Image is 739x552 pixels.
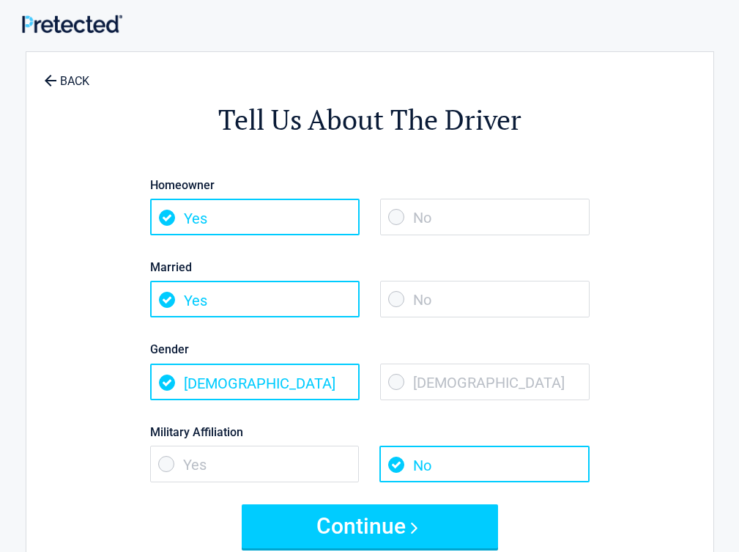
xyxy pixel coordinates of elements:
span: No [379,446,589,482]
label: Married [150,257,590,277]
img: Main Logo [22,15,122,33]
span: Yes [150,446,360,482]
label: Gender [150,339,590,359]
span: [DEMOGRAPHIC_DATA] [150,364,360,400]
label: Military Affiliation [150,422,590,442]
span: Yes [150,199,360,235]
a: BACK [41,62,92,87]
span: No [380,199,590,235]
span: [DEMOGRAPHIC_DATA] [380,364,590,400]
label: Homeowner [150,175,590,195]
span: No [380,281,590,317]
span: Yes [150,281,360,317]
h2: Tell Us About The Driver [107,101,633,139]
button: Continue [242,504,498,548]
